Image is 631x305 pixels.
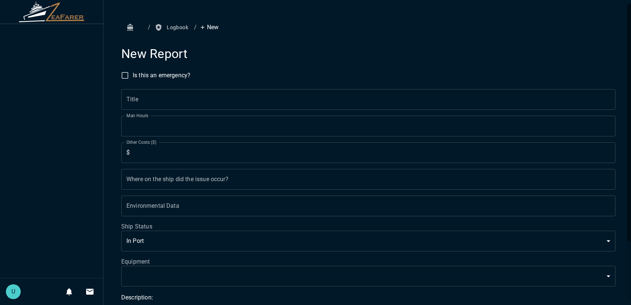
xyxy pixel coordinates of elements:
img: ZeaFarer Logo [18,1,85,22]
button: Notifications [62,284,77,299]
label: Other Costs ($) [126,139,156,145]
li: / [148,23,150,32]
button: Invitations [82,284,97,299]
label: Man Hours [126,112,149,119]
button: Logbook [153,21,191,34]
label: Ship Status [121,222,615,231]
p: $ [126,148,130,157]
span: Is this an emergency? [133,71,190,80]
div: U [6,284,21,299]
label: Equipment [121,257,615,266]
h6: Description: [121,292,615,303]
h4: New Report [121,46,615,62]
li: / [194,23,197,32]
div: In Port [121,231,615,251]
p: New [200,23,218,32]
